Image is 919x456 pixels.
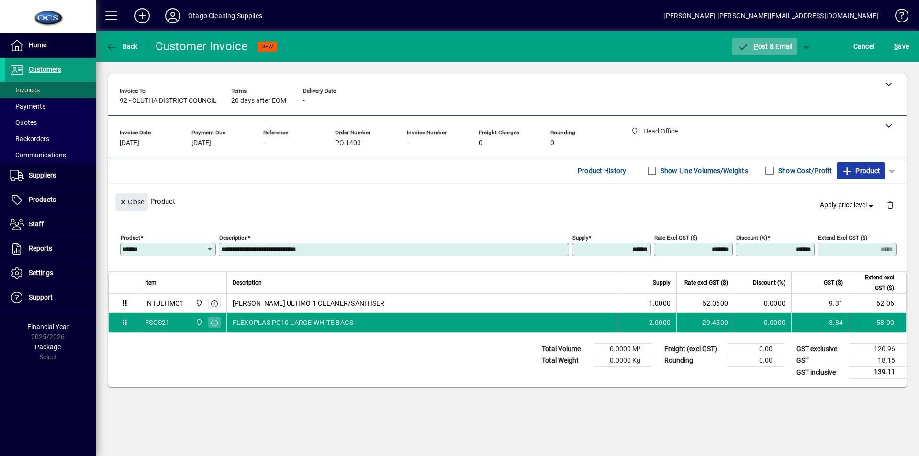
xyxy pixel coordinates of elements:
a: Invoices [5,82,96,98]
span: Item [145,278,157,288]
div: FSOS21 [145,318,170,327]
td: 58.90 [849,313,906,332]
app-page-header-button: Back [96,38,148,55]
span: Financial Year [27,323,69,331]
span: - [263,139,265,147]
mat-label: Supply [572,234,588,241]
app-page-header-button: Close [113,197,150,206]
td: 0.0000 Kg [594,355,652,367]
span: Head Office [193,317,204,328]
td: 120.96 [849,344,907,355]
span: Backorders [10,135,49,143]
div: 29.4500 [683,318,728,327]
a: Knowledge Base [888,2,907,33]
label: Show Cost/Profit [776,166,832,176]
span: PO 1403 [335,139,361,147]
span: Head Office [193,298,204,309]
span: Settings [29,269,53,277]
button: Back [103,38,140,55]
span: Product History [578,163,627,178]
span: Supply [653,278,671,288]
a: Staff [5,212,96,236]
span: Reports [29,245,52,252]
span: Staff [29,220,44,228]
span: 1.0000 [649,299,671,308]
td: 18.15 [849,355,907,367]
mat-label: Rate excl GST ($) [654,234,697,241]
td: GST exclusive [792,344,849,355]
td: 139.11 [849,367,907,378]
span: Close [119,194,144,210]
td: 0.00 [727,355,784,367]
label: Show Line Volumes/Weights [659,166,748,176]
span: ave [894,39,909,54]
button: Close [115,193,148,211]
a: Support [5,286,96,310]
span: 92 - CLUTHA DISTRICT COUNCIL [120,97,217,105]
td: Rounding [660,355,727,367]
span: 0 [479,139,482,147]
span: GST ($) [824,278,843,288]
div: [PERSON_NAME] [PERSON_NAME][EMAIL_ADDRESS][DOMAIN_NAME] [663,8,878,23]
span: Products [29,196,56,203]
button: Profile [157,7,188,24]
span: - [407,139,409,147]
td: 8.84 [791,313,849,332]
span: [DATE] [120,139,139,147]
span: Payments [10,102,45,110]
button: Post & Email [732,38,797,55]
span: Extend excl GST ($) [855,272,894,293]
button: Cancel [851,38,877,55]
span: 20 days after EOM [231,97,286,105]
span: FLEXOPLAS PC10 LARGE WHITE BAGS [233,318,354,327]
td: 0.0000 [734,313,791,332]
span: Discount (%) [753,278,785,288]
td: 0.0000 [734,294,791,313]
a: Reports [5,237,96,261]
span: [PERSON_NAME] ULTIMO 1 CLEANER/SANITISER [233,299,385,308]
a: Backorders [5,131,96,147]
span: Home [29,41,46,49]
td: Freight (excl GST) [660,344,727,355]
a: Payments [5,98,96,114]
button: Product [837,162,885,179]
span: NEW [261,44,273,50]
a: Suppliers [5,164,96,188]
app-page-header-button: Delete [879,200,902,209]
span: 0 [550,139,554,147]
td: GST [792,355,849,367]
span: [DATE] [191,139,211,147]
span: Quotes [10,119,37,126]
span: ost & Email [737,43,793,50]
span: Back [106,43,138,50]
div: 62.0600 [683,299,728,308]
div: Product [108,184,907,219]
span: 2.0000 [649,318,671,327]
span: Cancel [853,39,874,54]
span: Apply price level [820,200,875,210]
div: INTULTIMO1 [145,299,184,308]
span: Support [29,293,53,301]
button: Add [127,7,157,24]
span: P [754,43,758,50]
span: Package [35,343,61,351]
td: 0.00 [727,344,784,355]
span: S [894,43,898,50]
span: Description [233,278,262,288]
div: Customer Invoice [156,39,248,54]
mat-label: Product [121,234,140,241]
span: Product [841,163,880,178]
mat-label: Description [219,234,247,241]
td: Total Weight [537,355,594,367]
td: GST inclusive [792,367,849,378]
td: 9.31 [791,294,849,313]
a: Communications [5,147,96,163]
button: Save [892,38,911,55]
a: Quotes [5,114,96,131]
td: 62.06 [849,294,906,313]
a: Home [5,33,96,57]
a: Products [5,188,96,212]
span: Rate excl GST ($) [684,278,728,288]
button: Apply price level [816,197,879,214]
td: 0.0000 M³ [594,344,652,355]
